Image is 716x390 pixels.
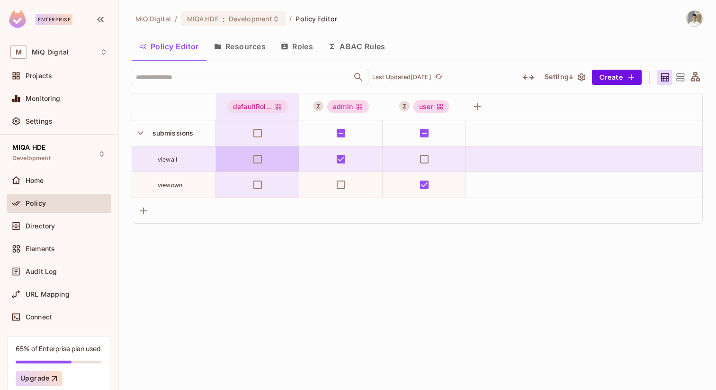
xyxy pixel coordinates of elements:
[372,73,431,81] p: Last Updated [DATE]
[435,73,443,82] span: refresh
[36,14,72,25] div: Enterprise
[26,177,44,184] span: Home
[26,222,55,230] span: Directory
[132,35,206,58] button: Policy Editor
[222,15,225,23] span: :
[135,14,171,23] span: the active workspace
[10,45,27,59] span: M
[26,290,70,298] span: URL Mapping
[295,14,337,23] span: Policy Editor
[273,35,321,58] button: Roles
[26,95,61,102] span: Monitoring
[12,144,45,151] span: MIQA HDE
[313,101,323,111] button: A User Set is a dynamically conditioned role, grouping users based on real-time criteria.
[321,35,393,58] button: ABAC Rules
[175,14,177,23] li: /
[26,313,52,321] span: Connect
[26,72,52,80] span: Projects
[413,100,449,113] div: user
[158,156,177,163] span: viewall
[16,344,100,353] div: 65% of Enterprise plan used
[229,14,272,23] span: Development
[687,11,702,27] img: omer@permit.io
[26,200,46,207] span: Policy
[26,118,53,125] span: Settings
[158,181,182,189] span: viewown
[327,100,369,113] div: admin
[399,101,410,111] button: A User Set is a dynamically conditioned role, grouping users based on real-time criteria.
[227,100,288,113] div: defaultRol...
[352,71,365,84] button: Open
[433,72,445,83] button: refresh
[431,72,445,83] span: Click to refresh data
[9,10,26,28] img: SReyMgAAAABJRU5ErkJggg==
[12,154,51,162] span: Development
[227,100,288,113] span: defaultRole
[16,371,62,386] button: Upgrade
[26,268,57,275] span: Audit Log
[541,70,588,85] button: Settings
[206,35,273,58] button: Resources
[289,14,292,23] li: /
[592,70,642,85] button: Create
[32,48,69,56] span: Workspace: MiQ Digital
[26,245,55,253] span: Elements
[149,129,194,137] span: submissions
[187,14,219,23] span: MIQA HDE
